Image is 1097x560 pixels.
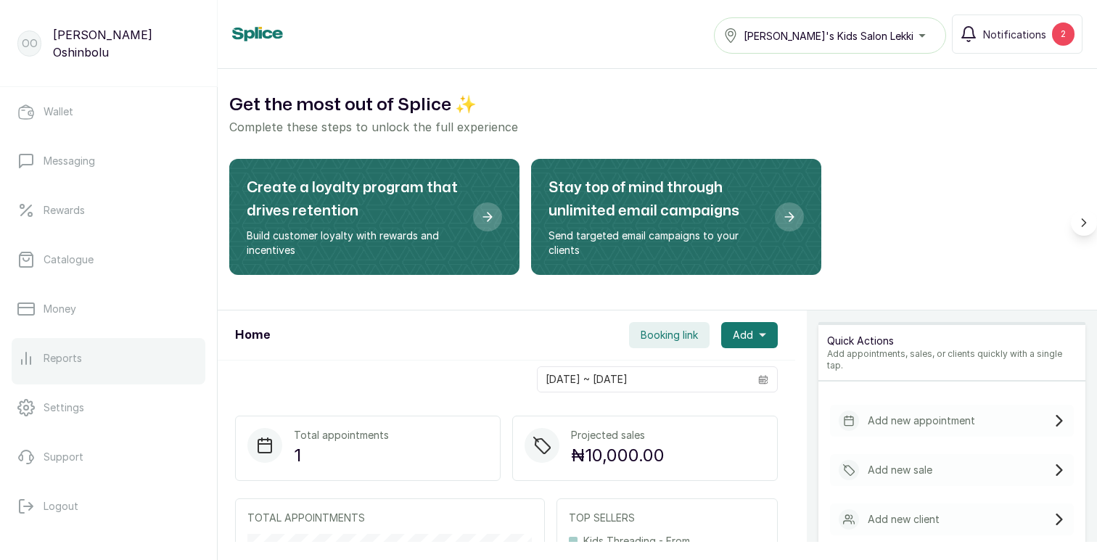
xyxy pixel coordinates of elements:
a: Wallet [12,91,205,132]
p: Support [44,450,83,464]
p: Add new sale [868,463,932,477]
p: Rewards [44,203,85,218]
p: Add new client [868,512,940,527]
div: Stay top of mind through unlimited email campaigns [531,159,821,275]
span: [PERSON_NAME]'s Kids Salon Lekki [744,28,913,44]
p: ₦10,000.00 [571,442,665,469]
h2: Create a loyalty program that drives retention [247,176,461,223]
a: Support [12,437,205,477]
p: Complete these steps to unlock the full experience [229,118,1085,136]
h2: Get the most out of Splice ✨ [229,92,1085,118]
p: Add new appointment [868,413,975,428]
p: Quick Actions [827,334,1077,348]
p: Build customer loyalty with rewards and incentives [247,228,461,258]
p: Logout [44,499,78,514]
p: Catalogue [44,252,94,267]
button: Logout [12,486,205,527]
a: Catalogue [12,239,205,280]
p: TOTAL APPOINTMENTS [247,511,533,525]
button: Add [721,322,778,348]
div: Create a loyalty program that drives retention [229,159,519,275]
a: Rewards [12,190,205,231]
button: Notifications2 [952,15,1082,54]
button: Scroll right [1071,210,1097,236]
p: 1 [294,442,389,469]
p: [PERSON_NAME] Oshinbolu [53,26,200,61]
svg: calendar [758,374,768,384]
h1: Home [235,326,270,344]
h2: Stay top of mind through unlimited email campaigns [548,176,763,223]
p: OO [22,36,38,51]
a: Money [12,289,205,329]
p: Total appointments [294,428,389,442]
a: Reports [12,338,205,379]
p: Projected sales [571,428,665,442]
p: Money [44,302,76,316]
p: Add appointments, sales, or clients quickly with a single tap. [827,348,1077,371]
button: [PERSON_NAME]'s Kids Salon Lekki [714,17,946,54]
p: Settings [44,400,84,415]
span: Add [733,328,753,342]
p: Kids Threading - From [583,534,690,548]
p: TOP SELLERS [569,511,765,525]
a: Settings [12,387,205,428]
a: Messaging [12,141,205,181]
p: Messaging [44,154,95,168]
span: Booking link [641,328,698,342]
div: 2 [1052,22,1075,46]
button: Booking link [629,322,710,348]
p: Wallet [44,104,73,119]
p: Send targeted email campaigns to your clients [548,228,763,258]
input: Select date [538,367,749,392]
p: Reports [44,351,82,366]
span: Notifications [983,27,1046,42]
